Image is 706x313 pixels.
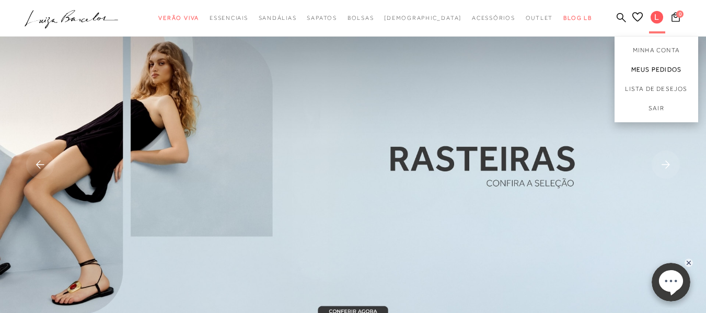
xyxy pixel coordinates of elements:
[526,15,553,21] span: Outlet
[348,15,374,21] span: Bolsas
[384,8,461,28] a: noSubCategoriesText
[158,8,199,28] a: categoryNavScreenReaderText
[526,8,553,28] a: categoryNavScreenReaderText
[615,60,698,79] a: Meus Pedidos
[210,15,248,21] span: Essenciais
[259,15,297,21] span: Sandálias
[472,8,515,28] a: categoryNavScreenReaderText
[563,15,592,21] span: BLOG LB
[307,8,337,28] a: categoryNavScreenReaderText
[646,10,668,27] button: L
[259,8,297,28] a: categoryNavScreenReaderText
[210,8,248,28] a: categoryNavScreenReaderText
[472,15,515,21] span: Acessórios
[158,15,199,21] span: Verão Viva
[615,37,698,60] a: Minha Conta
[563,8,592,28] a: BLOG LB
[676,10,684,18] span: 0
[615,99,698,122] a: Sair
[615,79,698,99] a: Lista de desejos
[307,15,337,21] span: Sapatos
[668,11,683,26] button: 0
[384,15,461,21] span: [DEMOGRAPHIC_DATA]
[348,8,374,28] a: categoryNavScreenReaderText
[651,11,663,24] span: L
